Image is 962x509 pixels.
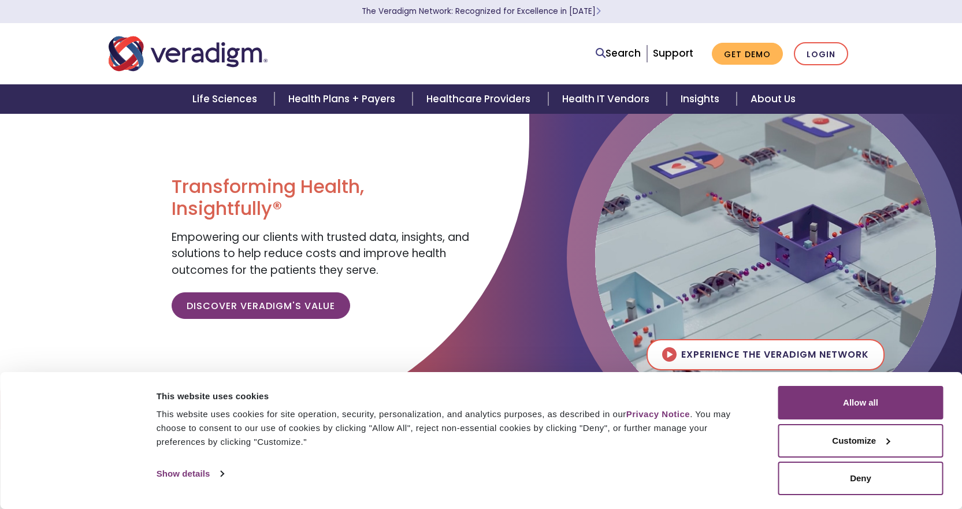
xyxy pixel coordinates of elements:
[596,46,641,61] a: Search
[172,176,472,220] h1: Transforming Health, Insightfully®
[778,386,944,419] button: Allow all
[626,409,690,419] a: Privacy Notice
[667,84,737,114] a: Insights
[157,389,752,403] div: This website uses cookies
[596,6,601,17] span: Learn More
[712,43,783,65] a: Get Demo
[413,84,548,114] a: Healthcare Providers
[172,229,469,278] span: Empowering our clients with trusted data, insights, and solutions to help reduce costs and improv...
[157,407,752,449] div: This website uses cookies for site operation, security, personalization, and analytics purposes, ...
[274,84,413,114] a: Health Plans + Payers
[172,292,350,319] a: Discover Veradigm's Value
[362,6,601,17] a: The Veradigm Network: Recognized for Excellence in [DATE]Learn More
[794,42,848,66] a: Login
[653,46,693,60] a: Support
[778,424,944,458] button: Customize
[737,84,809,114] a: About Us
[778,462,944,495] button: Deny
[548,84,667,114] a: Health IT Vendors
[109,35,268,73] img: Veradigm logo
[179,84,274,114] a: Life Sciences
[157,465,224,482] a: Show details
